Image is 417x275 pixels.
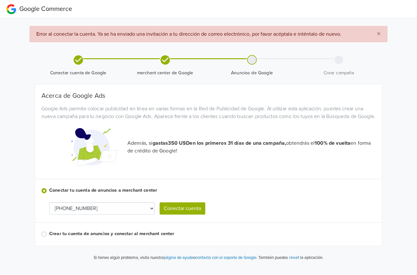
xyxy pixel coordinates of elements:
strong: 100% de vuelta [315,140,350,146]
button: Close [370,26,387,42]
button: reset [289,254,299,261]
span: × [377,29,381,39]
a: contacta con el soporte de Google [196,255,256,260]
div: Google Ads permite colocar publicidad en línea en varias formas en la Red de Publicidad de Google... [37,105,380,120]
span: Conectar cuenta de Google [37,70,119,76]
a: página de ayuda [164,255,193,260]
h5: Acerca de Google Ads [42,92,375,100]
span: Error al conectar la cuenta. Ya se ha enviado una invitación a tu dirección de correo electrónico... [36,31,341,37]
label: Crear tu cuenta de anuncios y conectar al merchant center [49,230,375,237]
p: Si tienes algún problema, visita nuestra o . [94,255,257,261]
span: Google Commerce [19,5,72,13]
p: También puedes la aplicación. [257,254,323,261]
p: Además, si obtendrás el en forma de crédito de Google! [127,139,375,155]
button: Conectar cuenta [160,202,205,215]
span: Anuncios de Google [211,70,293,76]
span: merchant center de Google [124,70,206,76]
span: Crear campaña [298,70,380,76]
strong: gastas 350 USD en los primeros 31 días de una campaña, [153,140,286,146]
label: Conectar tu cuenta de anuncios a merchant center [49,187,375,194]
img: Google Promotional Codes [69,123,118,171]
